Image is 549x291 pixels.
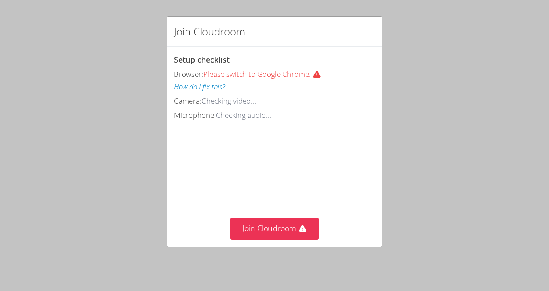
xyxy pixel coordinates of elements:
span: Checking video... [202,96,256,106]
button: Join Cloudroom [230,218,319,239]
span: Please switch to Google Chrome. [203,69,325,79]
span: Camera: [174,96,202,106]
span: Checking audio... [216,110,271,120]
span: Browser: [174,69,203,79]
span: Microphone: [174,110,216,120]
button: How do I fix this? [174,81,225,93]
h2: Join Cloudroom [174,24,245,39]
span: Setup checklist [174,54,230,65]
